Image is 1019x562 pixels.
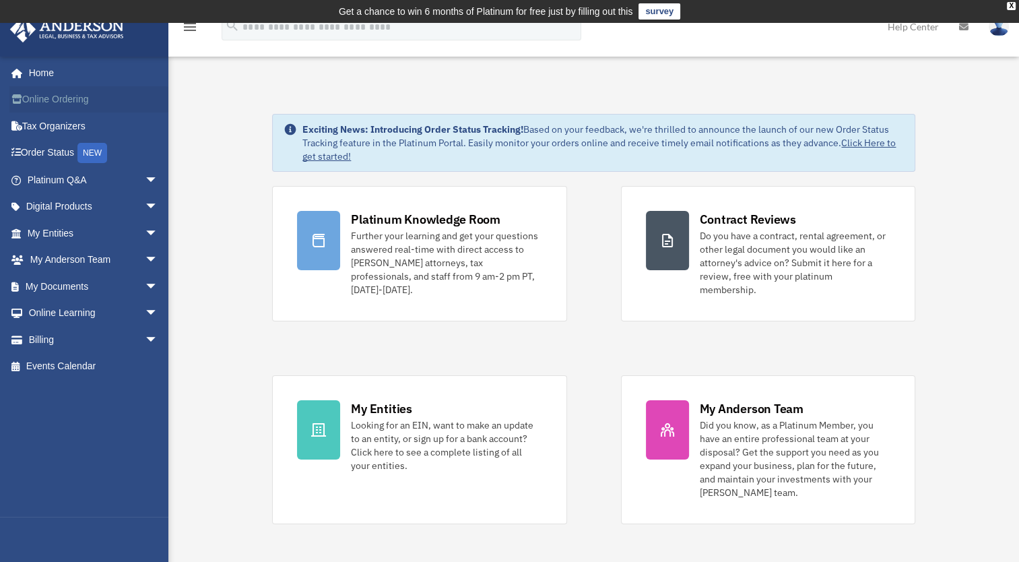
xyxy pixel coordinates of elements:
a: Billingarrow_drop_down [9,326,178,353]
a: Contract Reviews Do you have a contract, rental agreement, or other legal document you would like... [621,186,915,321]
div: Contract Reviews [700,211,796,228]
a: menu [182,24,198,35]
div: Get a chance to win 6 months of Platinum for free just by filling out this [339,3,633,20]
span: arrow_drop_down [145,300,172,327]
div: Do you have a contract, rental agreement, or other legal document you would like an attorney's ad... [700,229,890,296]
a: Tax Organizers [9,113,178,139]
div: close [1007,2,1016,10]
span: arrow_drop_down [145,326,172,354]
a: Platinum Q&Aarrow_drop_down [9,166,178,193]
i: search [225,18,240,33]
span: arrow_drop_down [145,247,172,274]
span: arrow_drop_down [145,273,172,301]
div: Further your learning and get your questions answered real-time with direct access to [PERSON_NAM... [351,229,541,296]
a: Order StatusNEW [9,139,178,167]
a: My Documentsarrow_drop_down [9,273,178,300]
div: NEW [77,143,107,163]
img: User Pic [989,17,1009,36]
a: Events Calendar [9,353,178,380]
a: Click Here to get started! [302,137,896,162]
a: Digital Productsarrow_drop_down [9,193,178,220]
a: My Entities Looking for an EIN, want to make an update to an entity, or sign up for a bank accoun... [272,375,566,524]
img: Anderson Advisors Platinum Portal [6,16,128,42]
div: Based on your feedback, we're thrilled to announce the launch of our new Order Status Tracking fe... [302,123,903,163]
i: menu [182,19,198,35]
a: My Anderson Teamarrow_drop_down [9,247,178,274]
a: Home [9,59,172,86]
a: survey [638,3,680,20]
a: My Entitiesarrow_drop_down [9,220,178,247]
div: My Entities [351,400,412,417]
a: Platinum Knowledge Room Further your learning and get your questions answered real-time with dire... [272,186,566,321]
div: Did you know, as a Platinum Member, you have an entire professional team at your disposal? Get th... [700,418,890,499]
a: Online Ordering [9,86,178,113]
span: arrow_drop_down [145,193,172,221]
strong: Exciting News: Introducing Order Status Tracking! [302,123,523,135]
div: Looking for an EIN, want to make an update to an entity, or sign up for a bank account? Click her... [351,418,541,472]
span: arrow_drop_down [145,166,172,194]
div: My Anderson Team [700,400,803,417]
a: Online Learningarrow_drop_down [9,300,178,327]
span: arrow_drop_down [145,220,172,247]
a: My Anderson Team Did you know, as a Platinum Member, you have an entire professional team at your... [621,375,915,524]
div: Platinum Knowledge Room [351,211,500,228]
